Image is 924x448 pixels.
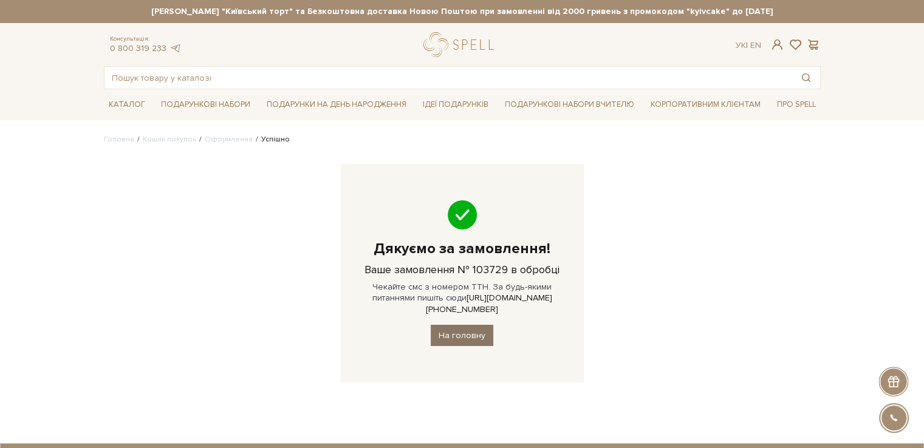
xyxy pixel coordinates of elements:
a: На головну [431,325,493,346]
button: Пошук товару у каталозі [792,67,820,89]
a: [URL][DOMAIN_NAME][PHONE_NUMBER] [426,293,552,314]
span: Консультація: [110,35,182,43]
a: Головна [104,135,134,144]
h3: Ваше замовлення № 103729 в обробці [359,263,566,277]
a: 0 800 319 233 [110,43,166,53]
strong: [PERSON_NAME] "Київський торт" та Безкоштовна доставка Новою Поштою при замовленні від 2000 гриве... [104,6,821,17]
li: Успішно [253,134,290,145]
div: Чекайте смс з номером ТТН. За будь-якими питаннями пишіть сюди [341,164,584,382]
h1: Дякуємо за замовлення! [359,239,566,258]
a: Кошик покупок [143,135,196,144]
a: telegram [169,43,182,53]
a: logo [423,32,499,57]
span: | [746,40,748,50]
a: Про Spell [772,95,820,114]
input: Пошук товару у каталозі [104,67,792,89]
a: Ідеї подарунків [418,95,493,114]
a: En [750,40,761,50]
a: Каталог [104,95,150,114]
a: Подарункові набори [156,95,255,114]
a: Подарункові набори Вчителю [500,94,639,115]
a: Корпоративним клієнтам [646,95,765,114]
a: Подарунки на День народження [262,95,411,114]
div: Ук [736,40,761,51]
a: Оформлення [205,135,253,144]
